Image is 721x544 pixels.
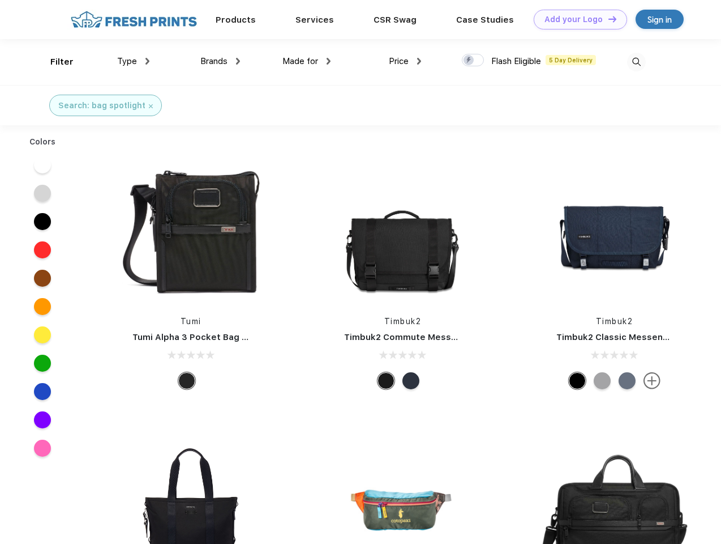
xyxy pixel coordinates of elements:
img: more.svg [643,372,660,389]
span: Price [389,56,409,66]
img: fo%20logo%202.webp [67,10,200,29]
span: 5 Day Delivery [546,55,596,65]
span: Made for [282,56,318,66]
img: dropdown.png [145,58,149,65]
img: dropdown.png [417,58,421,65]
div: Eco Nautical [402,372,419,389]
div: Eco Rind Pop [594,372,611,389]
a: Tumi Alpha 3 Pocket Bag Small [132,332,265,342]
div: Filter [50,56,74,69]
span: Brands [200,56,228,66]
div: Search: bag spotlight [58,100,145,112]
img: dropdown.png [327,58,331,65]
div: Colors [21,136,65,148]
img: desktop_search.svg [627,53,646,71]
a: Tumi [181,317,201,326]
a: Sign in [636,10,684,29]
img: dropdown.png [236,58,240,65]
a: Timbuk2 Classic Messenger Bag [556,332,697,342]
div: Sign in [647,13,672,26]
div: Eco Black [569,372,586,389]
img: DT [608,16,616,22]
a: Timbuk2 Commute Messenger Bag [344,332,496,342]
img: func=resize&h=266 [539,154,690,304]
img: func=resize&h=266 [327,154,478,304]
a: Timbuk2 [596,317,633,326]
a: Timbuk2 [384,317,422,326]
img: filter_cancel.svg [149,104,153,108]
span: Type [117,56,137,66]
a: Products [216,15,256,25]
span: Flash Eligible [491,56,541,66]
div: Eco Lightbeam [619,372,636,389]
div: Black [178,372,195,389]
img: func=resize&h=266 [115,154,266,304]
div: Eco Black [377,372,394,389]
div: Add your Logo [544,15,603,24]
